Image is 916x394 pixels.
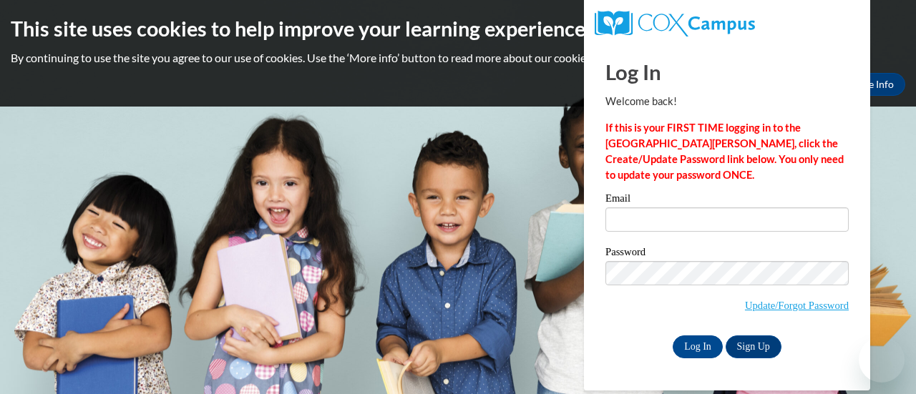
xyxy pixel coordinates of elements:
[605,57,849,87] h1: Log In
[726,335,781,358] a: Sign Up
[11,14,905,43] h2: This site uses cookies to help improve your learning experience.
[595,11,755,36] img: COX Campus
[605,247,849,261] label: Password
[838,73,905,96] a: More Info
[11,50,905,66] p: By continuing to use the site you agree to our use of cookies. Use the ‘More info’ button to read...
[673,335,723,358] input: Log In
[605,94,849,109] p: Welcome back!
[605,193,849,207] label: Email
[745,300,849,311] a: Update/Forgot Password
[859,337,905,383] iframe: Button to launch messaging window
[605,122,844,181] strong: If this is your FIRST TIME logging in to the [GEOGRAPHIC_DATA][PERSON_NAME], click the Create/Upd...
